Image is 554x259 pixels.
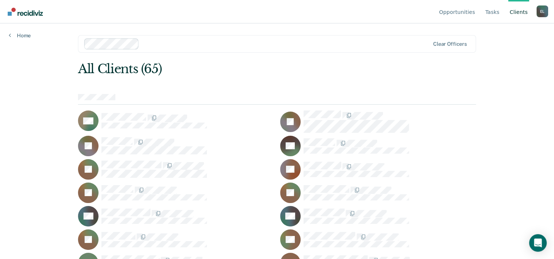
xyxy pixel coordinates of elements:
div: All Clients (65) [78,61,396,76]
div: Clear officers [433,41,467,47]
div: Open Intercom Messenger [529,234,547,252]
a: Home [9,32,31,39]
div: E L [536,5,548,17]
button: Profile dropdown button [536,5,548,17]
img: Recidiviz [8,8,43,16]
